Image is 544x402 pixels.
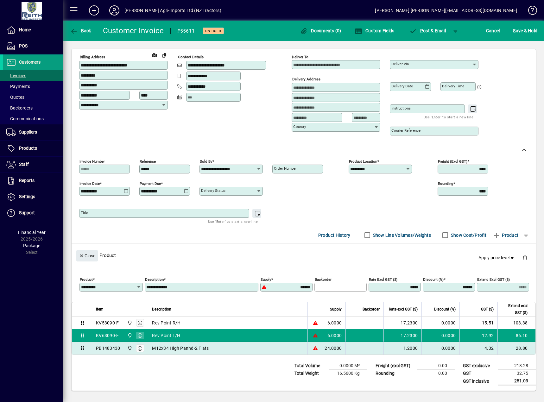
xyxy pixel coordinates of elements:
[484,25,502,36] button: Cancel
[140,159,156,164] mat-label: Reference
[68,25,93,36] button: Back
[19,146,37,151] span: Products
[459,329,497,342] td: 12.92
[76,250,98,261] button: Close
[511,25,539,36] button: Save & Hold
[424,113,473,121] mat-hint: Use 'Enter' to start a new line
[3,157,63,173] a: Staff
[140,181,161,186] mat-label: Payment due
[513,28,516,33] span: S
[126,345,133,352] span: Ashburton
[478,254,515,261] span: Apply price level
[450,232,486,238] label: Show Cost/Profit
[3,189,63,205] a: Settings
[523,1,536,22] a: Knowledge Base
[96,332,119,339] div: KV63090-F
[19,210,35,215] span: Support
[152,306,171,313] span: Description
[498,377,536,385] td: 251.03
[299,25,343,36] button: Documents (0)
[409,28,446,33] span: ost & Email
[421,342,459,355] td: 0.0000
[6,105,33,110] span: Backorders
[330,306,342,313] span: Supply
[517,255,533,261] app-page-header-button: Delete
[388,332,418,339] div: 17.2300
[493,230,518,240] span: Product
[497,342,535,355] td: 28.80
[423,277,444,282] mat-label: Discount (%)
[498,362,536,370] td: 218.28
[201,188,225,193] mat-label: Delivery status
[152,332,180,339] span: Rev Point L/H
[476,252,518,264] button: Apply price level
[517,250,533,265] button: Delete
[104,5,124,16] button: Profile
[434,306,456,313] span: Discount (%)
[126,319,133,326] span: Ashburton
[96,306,104,313] span: Item
[145,277,164,282] mat-label: Description
[208,218,258,225] mat-hint: Use 'Enter' to start a new line
[3,141,63,156] a: Products
[3,92,63,103] a: Quotes
[318,230,351,240] span: Product History
[3,70,63,81] a: Invoices
[79,159,105,164] mat-label: Invoice number
[513,26,537,36] span: ave & Hold
[75,253,99,258] app-page-header-button: Close
[477,277,510,282] mat-label: Extend excl GST ($)
[124,5,221,16] div: [PERSON_NAME] Agri-Imports Ltd (NZ Tractors)
[19,129,37,135] span: Suppliers
[498,370,536,377] td: 32.75
[3,113,63,124] a: Communications
[292,55,308,59] mat-label: Deliver To
[391,106,411,110] mat-label: Instructions
[3,81,63,92] a: Payments
[3,124,63,140] a: Suppliers
[152,320,180,326] span: Rev Point R/H
[375,5,517,16] div: [PERSON_NAME] [PERSON_NAME][EMAIL_ADDRESS][DOMAIN_NAME]
[261,277,271,282] mat-label: Supply
[490,229,522,241] button: Product
[63,25,98,36] app-page-header-button: Back
[459,342,497,355] td: 4.32
[159,50,169,60] button: Copy to Delivery address
[481,306,494,313] span: GST ($)
[293,124,306,129] mat-label: Country
[81,210,88,215] mat-label: Title
[274,166,297,171] mat-label: Order number
[391,62,409,66] mat-label: Deliver via
[3,205,63,221] a: Support
[315,277,332,282] mat-label: Backorder
[353,25,396,36] button: Custom Fields
[291,362,329,370] td: Total Volume
[460,377,498,385] td: GST inclusive
[19,194,35,199] span: Settings
[389,306,418,313] span: Rate excl GST ($)
[372,370,417,377] td: Rounding
[486,26,500,36] span: Cancel
[126,332,133,339] span: Ashburton
[3,22,63,38] a: Home
[316,229,353,241] button: Product History
[6,116,44,121] span: Communications
[19,178,35,183] span: Reports
[363,306,380,313] span: Backorder
[497,317,535,329] td: 103.38
[79,181,100,186] mat-label: Invoice date
[103,26,164,36] div: Customer Invoice
[438,181,453,186] mat-label: Rounding
[6,84,30,89] span: Payments
[420,28,423,33] span: P
[84,5,104,16] button: Add
[18,230,46,235] span: Financial Year
[327,320,342,326] span: 6.0000
[349,159,377,164] mat-label: Product location
[459,317,497,329] td: 15.51
[329,370,367,377] td: 16.5600 Kg
[80,277,93,282] mat-label: Product
[19,162,29,167] span: Staff
[438,159,467,164] mat-label: Freight (excl GST)
[355,28,395,33] span: Custom Fields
